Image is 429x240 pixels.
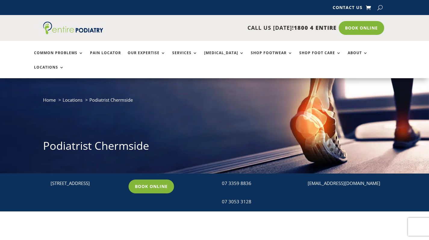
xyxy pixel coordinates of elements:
a: Locations [34,65,64,78]
a: Home [43,97,56,103]
div: 07 3053 3128 [222,198,295,206]
a: Common Problems [34,51,83,64]
a: Shop Foot Care [299,51,341,64]
a: Services [172,51,197,64]
p: 07 3359 8836 [222,180,295,187]
div: [STREET_ADDRESS] [51,180,124,187]
a: Locations [63,97,82,103]
img: logo (1) [43,22,103,34]
p: CALL US [DATE]! [122,24,337,32]
h1: Podiatrist Chermside [43,138,386,156]
a: Book Online [339,21,384,35]
a: [EMAIL_ADDRESS][DOMAIN_NAME] [308,180,380,186]
a: Our Expertise [128,51,166,64]
span: 1800 4 ENTIRE [294,24,337,31]
nav: breadcrumb [43,96,386,108]
a: Book Online [129,180,174,193]
span: Podiatrist Chermside [89,97,133,103]
a: About [348,51,368,64]
a: Contact Us [333,5,362,12]
a: Shop Footwear [251,51,293,64]
a: Pain Locator [90,51,121,64]
a: Entire Podiatry [43,29,103,35]
a: [MEDICAL_DATA] [204,51,244,64]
